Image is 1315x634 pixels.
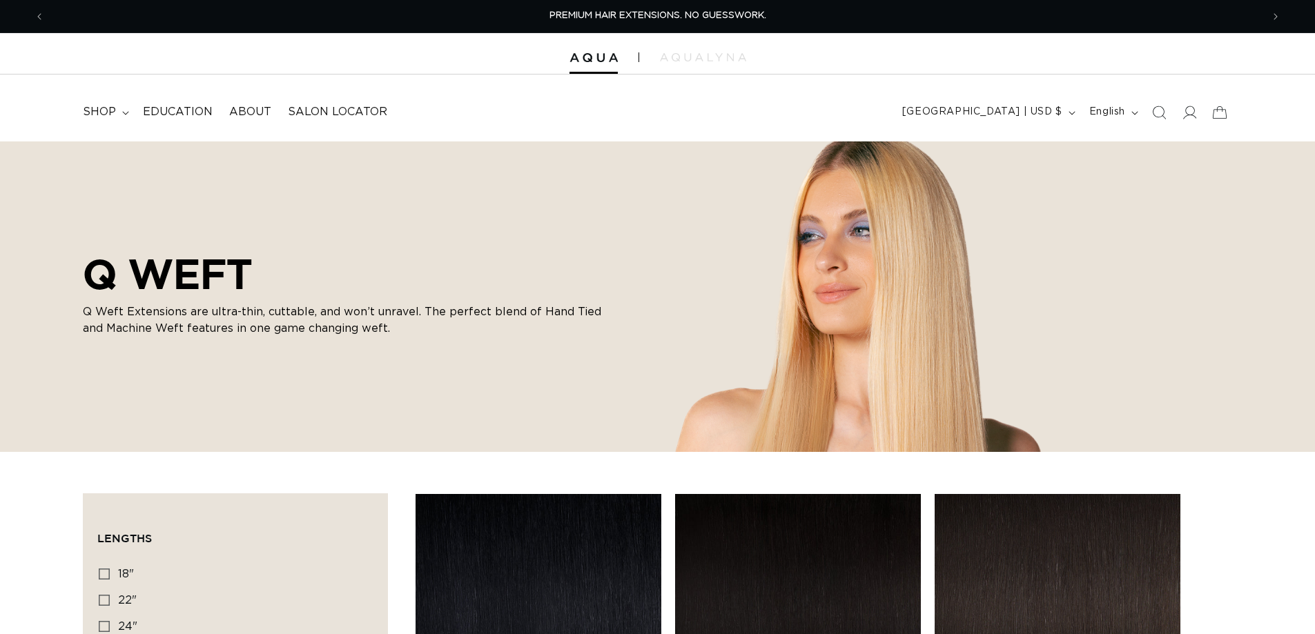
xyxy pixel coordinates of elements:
[549,11,766,20] span: PREMIUM HAIR EXTENSIONS. NO GUESSWORK.
[75,97,135,128] summary: shop
[83,105,116,119] span: shop
[229,105,271,119] span: About
[118,621,137,632] span: 24"
[221,97,280,128] a: About
[24,3,55,30] button: Previous announcement
[83,304,607,337] p: Q Weft Extensions are ultra-thin, cuttable, and won’t unravel. The perfect blend of Hand Tied and...
[569,53,618,63] img: Aqua Hair Extensions
[288,105,387,119] span: Salon Locator
[135,97,221,128] a: Education
[1144,97,1174,128] summary: Search
[118,595,137,606] span: 22"
[83,250,607,298] h2: Q WEFT
[280,97,396,128] a: Salon Locator
[660,53,746,61] img: aqualyna.com
[894,99,1081,126] button: [GEOGRAPHIC_DATA] | USD $
[143,105,213,119] span: Education
[1260,3,1291,30] button: Next announcement
[1089,105,1125,119] span: English
[1081,99,1144,126] button: English
[97,508,373,557] summary: Lengths (0 selected)
[902,105,1062,119] span: [GEOGRAPHIC_DATA] | USD $
[97,532,152,544] span: Lengths
[118,568,134,579] span: 18"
